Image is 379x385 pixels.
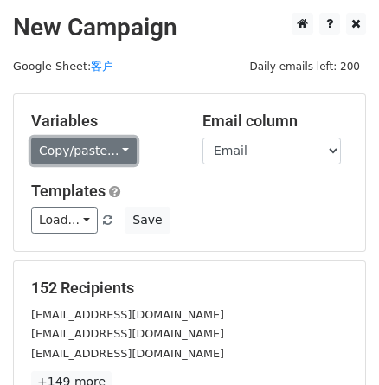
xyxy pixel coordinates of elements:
a: Daily emails left: 200 [243,60,366,73]
a: Load... [31,207,98,234]
small: [EMAIL_ADDRESS][DOMAIN_NAME] [31,308,224,321]
h5: 152 Recipients [31,279,348,298]
h5: Email column [202,112,348,131]
h5: Variables [31,112,177,131]
small: [EMAIL_ADDRESS][DOMAIN_NAME] [31,327,224,340]
a: 客户 [91,60,113,73]
button: Save [125,207,170,234]
div: 聊天小组件 [292,302,379,385]
span: Daily emails left: 200 [243,57,366,76]
small: Google Sheet: [13,60,113,73]
iframe: Chat Widget [292,302,379,385]
h2: New Campaign [13,13,366,42]
a: Copy/paste... [31,138,137,164]
a: Templates [31,182,106,200]
small: [EMAIL_ADDRESS][DOMAIN_NAME] [31,347,224,360]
